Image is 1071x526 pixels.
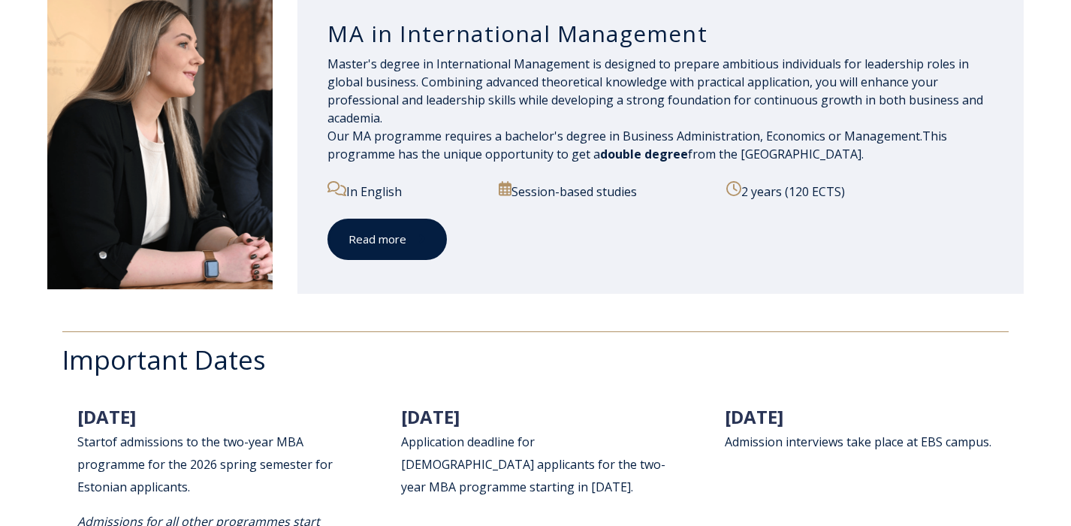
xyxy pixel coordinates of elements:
p: 2 years (120 ECTS) [726,181,994,201]
p: In English [327,181,481,201]
span: [DATE] [725,404,783,429]
span: [DATE] [77,404,136,429]
span: of admissions to th [105,434,213,450]
p: Session-based studies [499,181,709,201]
span: double degree [600,146,688,162]
h3: MA in International Management [327,20,994,48]
span: Admission intervi [725,434,822,450]
span: [DATE] [401,404,460,429]
span: ews take place at EBS campus. [822,434,991,450]
a: Read more [327,219,447,260]
span: Master's degree in International Management is designed to prepare ambitious individuals for lead... [327,56,983,126]
span: Our MA programme requires a bachelor's degree in Business Administration, Economics or Management. [327,128,922,144]
span: Start [77,434,105,450]
span: Application deadline for [DEMOGRAPHIC_DATA] applicants for the two-year MBA programme starting in... [401,434,665,495]
span: This programme has the unique opportunity to get a from the [GEOGRAPHIC_DATA]. [327,128,947,162]
span: Important Dates [62,342,266,377]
